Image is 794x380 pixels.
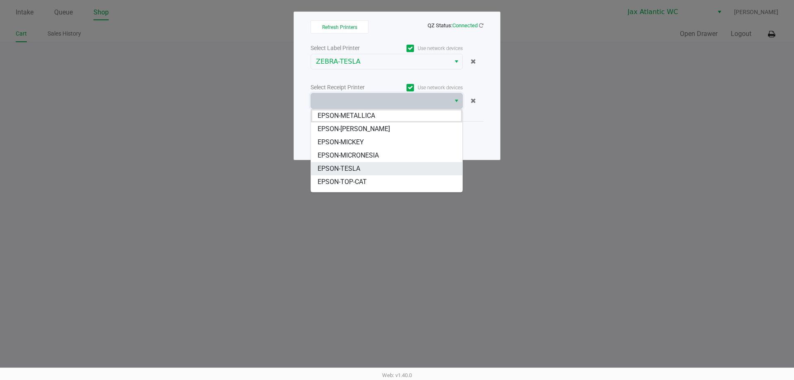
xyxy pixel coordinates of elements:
[318,164,360,174] span: EPSON-TESLA
[450,54,462,69] button: Select
[387,84,463,91] label: Use network devices
[316,57,445,67] span: ZEBRA-TESLA
[318,111,375,121] span: EPSON-METALLICA
[311,44,387,53] div: Select Label Printer
[318,124,390,134] span: EPSON-[PERSON_NAME]
[387,45,463,52] label: Use network devices
[428,22,483,29] span: QZ Status:
[311,83,387,92] div: Select Receipt Printer
[452,22,478,29] span: Connected
[322,24,357,30] span: Refresh Printers
[318,190,348,200] span: EPSON-U2
[382,372,412,378] span: Web: v1.40.0
[318,177,367,187] span: EPSON-TOP-CAT
[318,151,379,160] span: EPSON-MICRONESIA
[450,93,462,108] button: Select
[318,137,364,147] span: EPSON-MICKEY
[311,20,368,33] button: Refresh Printers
